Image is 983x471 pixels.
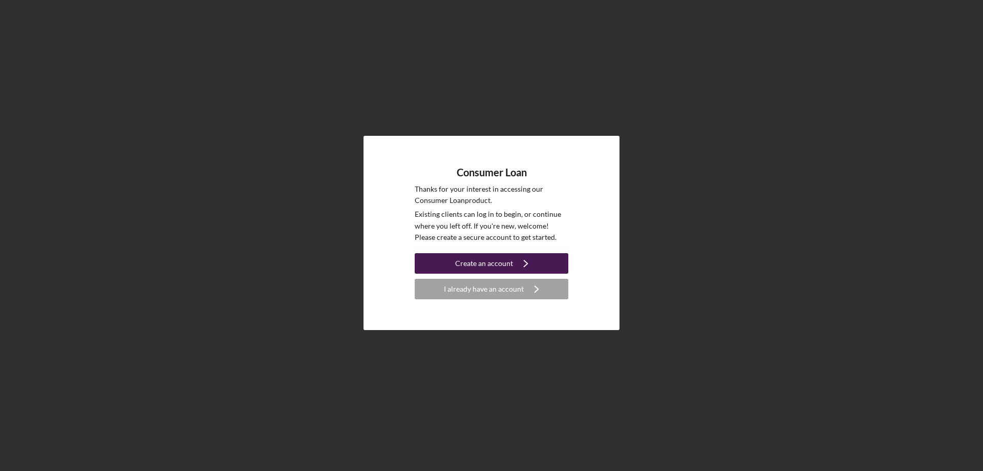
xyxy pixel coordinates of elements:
[415,209,568,243] p: Existing clients can log in to begin, or continue where you left off. If you're new, welcome! Ple...
[415,183,568,207] p: Thanks for your interest in accessing our Consumer Loan product.
[444,279,524,299] div: I already have an account
[455,253,513,274] div: Create an account
[415,253,568,274] button: Create an account
[415,253,568,276] a: Create an account
[457,167,527,178] h4: Consumer Loan
[415,279,568,299] button: I already have an account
